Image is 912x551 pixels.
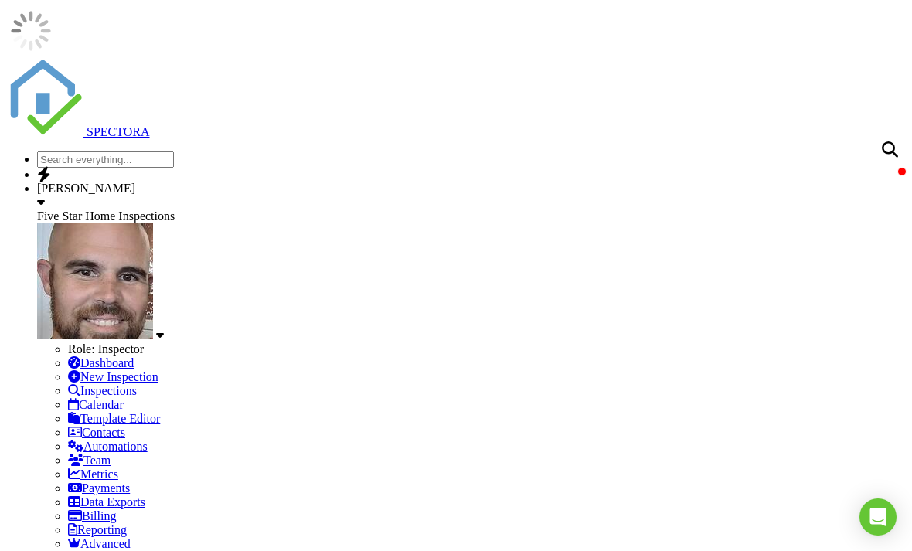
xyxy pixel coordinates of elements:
a: SPECTORA [6,125,150,138]
a: Calendar [68,398,124,411]
a: Team [68,454,111,467]
a: Data Exports [68,495,145,508]
a: Dashboard [68,356,134,369]
a: Payments [68,481,130,495]
span: SPECTORA [87,125,150,138]
div: Open Intercom Messenger [859,498,897,536]
a: Billing [68,509,116,522]
div: Five Star Home Inspections [37,209,906,223]
img: loading-93afd81d04378562ca97960a6d0abf470c8f8241ccf6a1b4da771bf876922d1b.gif [6,6,56,56]
a: Template Editor [68,412,160,425]
a: Automations [68,440,148,453]
img: The Best Home Inspection Software - Spectora [6,59,83,136]
a: Metrics [68,468,118,481]
input: Search everything... [37,151,174,168]
div: [PERSON_NAME] [37,182,906,196]
a: Contacts [68,426,125,439]
a: New Inspection [68,370,158,383]
span: Role: Inspector [68,342,144,355]
a: Reporting [68,523,127,536]
a: Advanced [68,537,131,550]
a: Inspections [68,384,137,397]
img: img_0253.jpeg [37,223,153,339]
